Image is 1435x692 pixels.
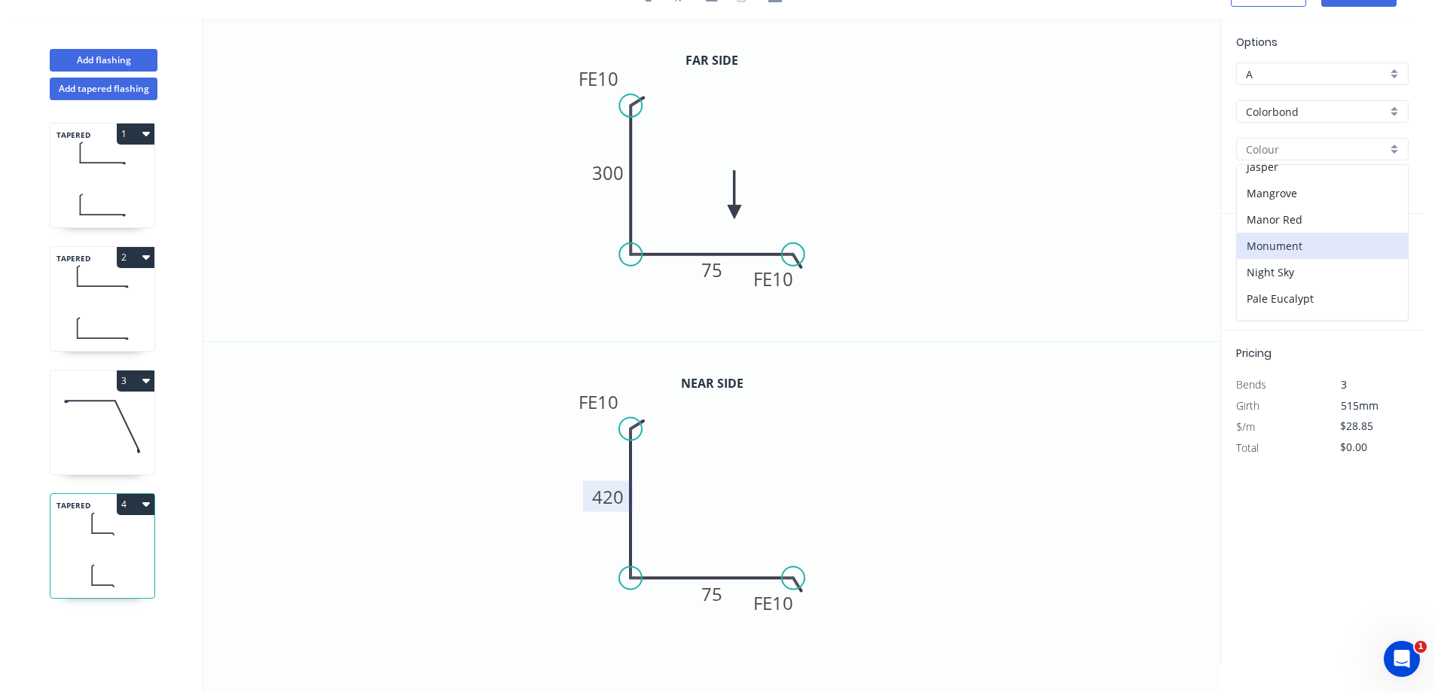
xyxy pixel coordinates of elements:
span: $/m [1236,419,1255,434]
tspan: FE [579,66,597,91]
div: Paperbark [1237,312,1408,338]
tspan: 300 [592,160,624,185]
tspan: 75 [701,258,722,282]
svg: 0 [203,19,1220,341]
span: Bends [1236,377,1266,392]
input: Colour [1246,142,1387,157]
button: Add tapered flashing [50,78,157,100]
tspan: 10 [772,590,793,615]
tspan: 420 [592,484,624,509]
div: Mangrove [1237,180,1408,206]
div: Jasper [1237,154,1408,180]
svg: 0 [203,342,1220,665]
input: Price level [1246,66,1387,82]
input: Material [1246,104,1387,120]
tspan: FE [753,590,772,615]
tspan: 10 [772,267,793,291]
tspan: FE [579,389,597,414]
tspan: 75 [701,581,722,606]
div: Monument [1237,233,1408,259]
button: 3 [117,370,154,392]
span: Pricing [1236,346,1272,361]
div: Pale Eucalypt [1237,285,1408,312]
span: Options [1236,35,1278,50]
tspan: 10 [597,66,618,91]
tspan: FE [753,267,772,291]
tspan: 10 [597,389,618,414]
span: 515mm [1341,398,1379,413]
span: Girth [1236,398,1259,413]
button: 2 [117,247,154,268]
div: Night Sky [1237,259,1408,285]
button: 4 [117,494,154,515]
div: Manor Red [1237,206,1408,233]
button: 1 [117,123,154,145]
span: 3 [1341,377,1347,392]
button: Add flashing [50,49,157,72]
span: Total [1236,441,1259,455]
iframe: Intercom live chat [1384,641,1420,677]
span: 1 [1415,641,1427,653]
